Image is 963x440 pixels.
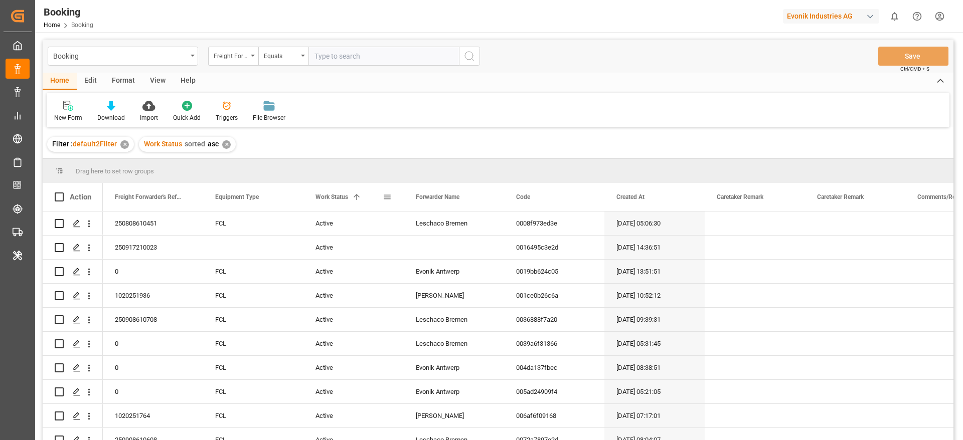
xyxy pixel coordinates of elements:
div: Active [303,284,404,307]
div: Press SPACE to select this row. [43,380,103,404]
span: Caretaker Remark [817,193,864,200]
div: Active [303,211,404,235]
div: Active [303,332,404,355]
span: Filter : [52,140,73,148]
div: FCL [203,356,303,379]
div: Press SPACE to select this row. [43,356,103,380]
div: Active [303,308,404,331]
div: [DATE] 05:06:30 [604,211,705,235]
div: 006af6f09168 [504,404,604,427]
button: Save [878,47,948,66]
div: Leschaco Bremen [404,211,504,235]
span: sorted [185,140,205,148]
div: Action [70,192,91,201]
span: Caretaker Remark [717,193,763,200]
div: 1020251764 [103,404,203,427]
div: [PERSON_NAME] [404,404,504,427]
div: 0016495c3e2d [504,236,604,259]
div: 250908610708 [103,308,203,331]
div: Press SPACE to select this row. [43,236,103,260]
div: Equals [264,49,298,61]
div: [DATE] 14:36:51 [604,236,705,259]
span: Created At [616,193,645,200]
span: Work Status [315,193,348,200]
button: open menu [48,47,198,66]
div: Press SPACE to select this row. [43,211,103,236]
div: 0036888f7a20 [504,308,604,331]
div: Download [97,113,125,122]
div: [DATE] 08:38:51 [604,356,705,379]
div: Press SPACE to select this row. [43,284,103,308]
span: Forwarder Name [416,193,459,200]
div: Evonik Industries AG [783,9,879,24]
div: 0 [103,380,203,403]
div: Home [43,73,77,90]
div: Evonik Antwerp [404,260,504,283]
button: Help Center [906,5,928,28]
div: 0 [103,260,203,283]
div: View [142,73,173,90]
div: Active [303,404,404,427]
div: File Browser [253,113,285,122]
div: 0 [103,332,203,355]
div: Press SPACE to select this row. [43,308,103,332]
div: 005ad24909f4 [504,380,604,403]
div: Evonik Antwerp [404,356,504,379]
div: 0 [103,356,203,379]
div: FCL [203,380,303,403]
button: show 0 new notifications [883,5,906,28]
div: Press SPACE to select this row. [43,260,103,284]
div: [PERSON_NAME] [404,284,504,307]
div: Press SPACE to select this row. [43,404,103,428]
div: [DATE] 05:21:05 [604,380,705,403]
div: Format [104,73,142,90]
span: Ctrl/CMD + S [900,65,929,73]
div: [DATE] 09:39:31 [604,308,705,331]
div: ✕ [120,140,129,149]
button: Evonik Industries AG [783,7,883,26]
div: FCL [203,284,303,307]
div: [DATE] 07:17:01 [604,404,705,427]
div: 1020251936 [103,284,203,307]
div: FCL [203,404,303,427]
div: Booking [44,5,93,20]
div: 250917210023 [103,236,203,259]
div: Freight Forwarder's Reference No. [214,49,248,61]
div: FCL [203,260,303,283]
div: ✕ [222,140,231,149]
button: open menu [258,47,308,66]
div: Active [303,380,404,403]
span: Work Status [144,140,182,148]
div: Active [303,356,404,379]
span: default2Filter [73,140,117,148]
span: Freight Forwarder's Reference No. [115,193,182,200]
div: New Form [54,113,82,122]
div: Edit [77,73,104,90]
button: search button [459,47,480,66]
div: Active [303,236,404,259]
div: FCL [203,211,303,235]
div: FCL [203,332,303,355]
div: FCL [203,308,303,331]
div: Import [140,113,158,122]
button: open menu [208,47,258,66]
div: 0039a6f31366 [504,332,604,355]
div: Booking [53,49,187,62]
div: Active [303,260,404,283]
div: 0008f973ed3e [504,211,604,235]
input: Type to search [308,47,459,66]
div: 0019bb624c05 [504,260,604,283]
div: 001ce0b26c6a [504,284,604,307]
div: Leschaco Bremen [404,332,504,355]
div: Quick Add [173,113,201,122]
div: 250808610451 [103,211,203,235]
div: Triggers [216,113,238,122]
div: Help [173,73,203,90]
span: Code [516,193,530,200]
div: [DATE] 05:31:45 [604,332,705,355]
span: Drag here to set row groups [76,167,154,175]
div: 004da137fbec [504,356,604,379]
div: [DATE] 13:51:51 [604,260,705,283]
div: Leschaco Bremen [404,308,504,331]
span: Equipment Type [215,193,259,200]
